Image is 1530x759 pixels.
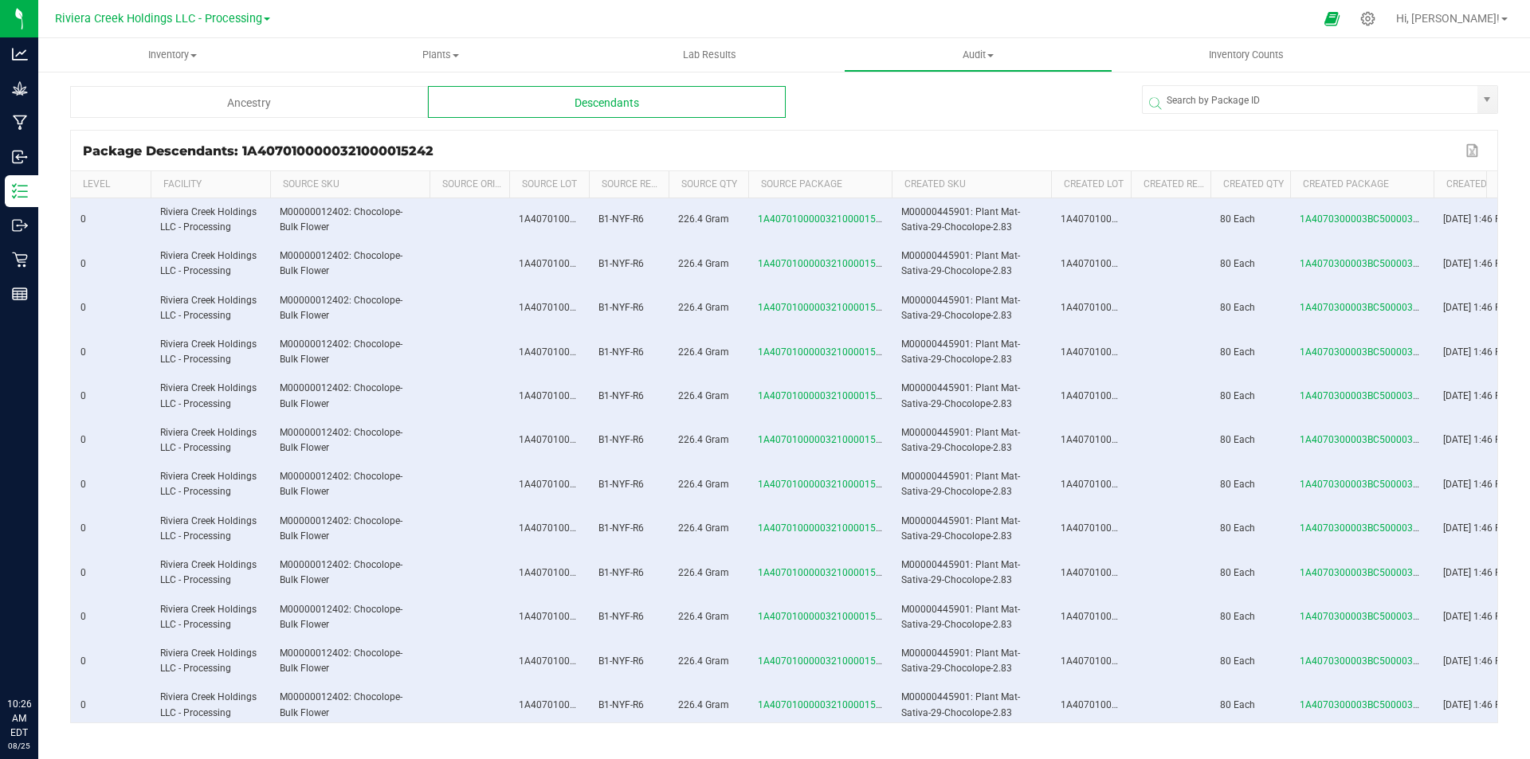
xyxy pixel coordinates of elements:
[598,434,644,445] span: B1-NYF-R6
[1061,390,1195,401] span: 1A4070100000321000015242
[901,604,1020,630] span: M00000445901: Plant Mat-Sativa-29-Chocolope-2.83
[758,434,892,445] span: 1A4070100000321000015242
[1220,390,1255,401] span: 80 Each
[758,655,892,667] span: 1A4070100000321000015242
[598,346,644,358] span: B1-NYF-R6
[1220,567,1255,578] span: 80 Each
[1220,434,1255,445] span: 80 Each
[7,740,31,752] p: 08/25
[1300,522,1435,534] span: 1A4070300003BC5000032444
[678,434,729,445] span: 226.4 Gram
[598,390,644,401] span: B1-NYF-R6
[1187,48,1305,62] span: Inventory Counts
[160,295,257,321] span: Riviera Creek Holdings LLC - Processing
[1300,699,1435,710] span: 1A4070300003BC5000032448
[519,567,653,578] span: 1A4070100000321000015242
[678,390,729,401] span: 226.4 Gram
[1300,567,1435,578] span: 1A4070300003BC5000032445
[1443,390,1529,401] span: [DATE] 1:46 PM EDT
[758,522,892,534] span: 1A4070100000321000015242
[598,302,644,313] span: B1-NYF-R6
[519,655,653,667] span: 1A4070100000321000015242
[678,567,729,578] span: 226.4 Gram
[758,611,892,622] span: 1A4070100000321000015242
[160,604,257,630] span: Riviera Creek Holdings LLC - Processing
[844,38,1112,72] a: Audit
[1220,302,1255,313] span: 80 Each
[758,390,892,401] span: 1A4070100000321000015242
[678,522,729,534] span: 226.4 Gram
[1112,38,1381,72] a: Inventory Counts
[1220,258,1255,269] span: 80 Each
[1396,12,1500,25] span: Hi, [PERSON_NAME]!
[758,346,892,358] span: 1A4070100000321000015242
[901,559,1020,585] span: M00000445901: Plant Mat-Sativa-29-Chocolope-2.83
[598,655,644,667] span: B1-NYF-R6
[80,346,86,358] span: 0
[1443,479,1529,490] span: [DATE] 1:46 PM EDT
[1300,434,1435,445] span: 1A4070300003BC5000032442
[7,697,31,740] p: 10:26 AM EDT
[1443,346,1529,358] span: [DATE] 1:46 PM EDT
[1300,479,1435,490] span: 1A4070300003BC5000032443
[83,143,1461,158] div: Package Descendants: 1A4070100000321000015242
[901,647,1020,674] span: M00000445901: Plant Mat-Sativa-29-Chocolope-2.83
[1300,611,1435,622] span: 1A4070300003BC5000032446
[1461,140,1485,161] button: Export to Excel
[519,302,653,313] span: 1A4070100000321000015242
[901,338,1020,365] span: M00000445901: Plant Mat-Sativa-29-Chocolope-2.83
[1220,655,1255,667] span: 80 Each
[1061,302,1195,313] span: 1A4070100000321000015242
[16,632,64,679] iframe: Resource center
[509,171,589,198] th: Source Lot
[160,515,257,542] span: Riviera Creek Holdings LLC - Processing
[758,213,892,225] span: 1A4070100000321000015242
[80,258,86,269] span: 0
[280,471,402,497] span: M00000012402: Chocolope- Bulk Flower
[519,213,653,225] span: 1A4070100000321000015242
[160,691,257,718] span: Riviera Creek Holdings LLC - Processing
[1300,213,1435,225] span: 1A4070300003BC5000032437
[308,48,575,62] span: Plants
[901,471,1020,497] span: M00000445901: Plant Mat-Sativa-29-Chocolope-2.83
[1220,479,1255,490] span: 80 Each
[160,647,257,674] span: Riviera Creek Holdings LLC - Processing
[901,206,1020,233] span: M00000445901: Plant Mat-Sativa-29-Chocolope-2.83
[428,86,786,118] div: Descendants
[12,80,28,96] inline-svg: Grow
[901,250,1020,276] span: M00000445901: Plant Mat-Sativa-29-Chocolope-2.83
[280,691,402,718] span: M00000012402: Chocolope- Bulk Flower
[1061,434,1195,445] span: 1A4070100000321000015242
[598,213,644,225] span: B1-NYF-R6
[80,213,86,225] span: 0
[1061,567,1195,578] span: 1A4070100000321000015242
[80,522,86,534] span: 0
[430,171,509,198] th: Source Origin Harvests
[160,382,257,409] span: Riviera Creek Holdings LLC - Processing
[38,38,307,72] a: Inventory
[519,258,653,269] span: 1A4070100000321000015242
[1061,699,1195,710] span: 1A4070100000321000015242
[1220,213,1255,225] span: 80 Each
[598,522,644,534] span: B1-NYF-R6
[12,149,28,165] inline-svg: Inbound
[280,559,402,585] span: M00000012402: Chocolope- Bulk Flower
[80,567,86,578] span: 0
[80,611,86,622] span: 0
[1051,171,1131,198] th: Created Lot
[1220,699,1255,710] span: 80 Each
[1443,567,1529,578] span: [DATE] 1:46 PM EDT
[1290,171,1434,198] th: Created Package
[1220,346,1255,358] span: 80 Each
[1131,171,1210,198] th: Created Ref Field
[160,427,257,453] span: Riviera Creek Holdings LLC - Processing
[669,171,748,198] th: Source Qty
[280,647,402,674] span: M00000012402: Chocolope- Bulk Flower
[589,171,669,198] th: Source Ref Field
[160,206,257,233] span: Riviera Creek Holdings LLC - Processing
[1061,346,1195,358] span: 1A4070100000321000015242
[678,258,729,269] span: 226.4 Gram
[12,252,28,268] inline-svg: Retail
[758,302,892,313] span: 1A4070100000321000015242
[160,338,257,365] span: Riviera Creek Holdings LLC - Processing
